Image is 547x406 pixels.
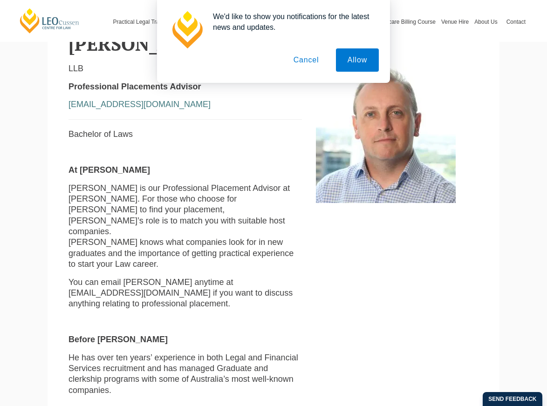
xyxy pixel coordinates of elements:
[68,335,168,344] strong: Before [PERSON_NAME]
[68,352,302,396] p: He has over ten years’ experience in both Legal and Financial Services recruitment and has manage...
[68,183,302,270] p: [PERSON_NAME] is our Professional Placement Advisor at [PERSON_NAME]. For those who choose for [P...
[68,165,150,175] strong: At [PERSON_NAME]
[205,11,379,33] div: We'd like to show you notifications for the latest news and updates.
[68,277,302,310] p: You can email [PERSON_NAME] anytime at [EMAIL_ADDRESS][DOMAIN_NAME] if you want to discuss anythi...
[336,48,379,72] button: Allow
[68,100,211,109] a: [EMAIL_ADDRESS][DOMAIN_NAME]
[68,129,302,140] p: Bachelor of Laws
[282,48,331,72] button: Cancel
[168,11,205,48] img: notification icon
[68,82,201,91] strong: Professional Placements Advisor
